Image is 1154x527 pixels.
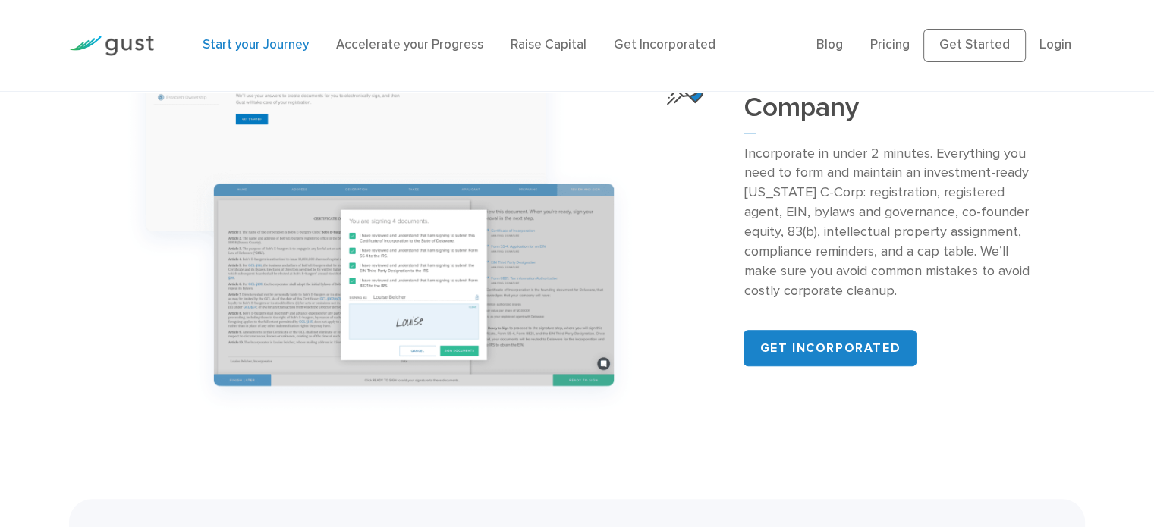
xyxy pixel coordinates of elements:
[115,6,645,423] img: Group 1167
[614,37,715,52] a: Get Incorporated
[69,36,154,56] img: Gust Logo
[744,144,1039,301] p: Incorporate in under 2 minutes. Everything you need to form and maintain an investment-ready [US_...
[511,37,586,52] a: Raise Capital
[870,37,910,52] a: Pricing
[923,29,1026,62] a: Get Started
[744,63,1039,133] h3: Incorporate your Company
[203,37,309,52] a: Start your Journey
[336,37,483,52] a: Accelerate your Progress
[816,37,843,52] a: Blog
[744,330,917,366] a: Get incorporated
[1039,37,1071,52] a: Login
